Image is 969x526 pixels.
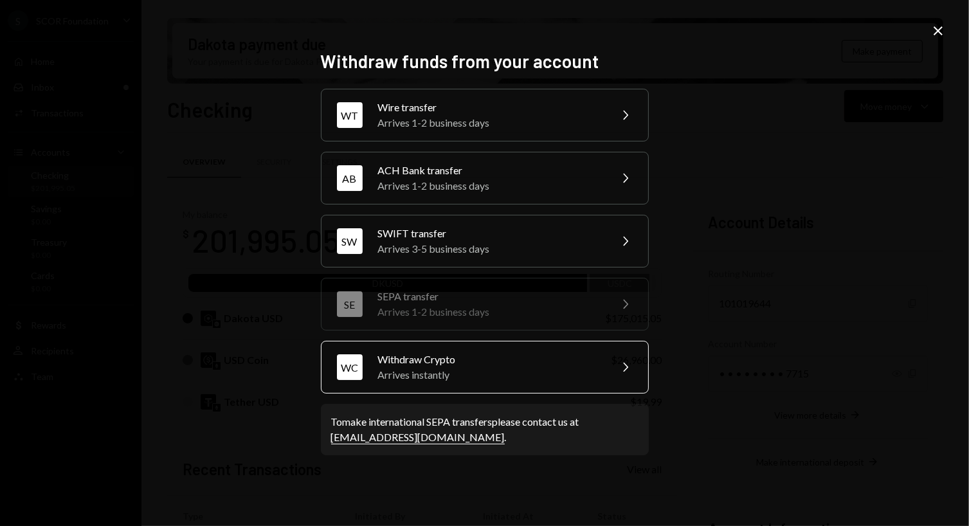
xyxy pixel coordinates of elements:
[337,228,363,254] div: SW
[378,163,602,178] div: ACH Bank transfer
[331,414,638,445] div: To make international SEPA transfers please contact us at .
[378,115,602,131] div: Arrives 1-2 business days
[321,278,649,331] button: SESEPA transferArrives 1-2 business days
[321,215,649,268] button: SWSWIFT transferArrives 3-5 business days
[337,354,363,380] div: WC
[378,367,602,383] div: Arrives instantly
[378,289,602,304] div: SEPA transfer
[321,49,649,74] h2: Withdraw funds from your account
[378,241,602,257] div: Arrives 3-5 business days
[378,100,602,115] div: Wire transfer
[378,304,602,320] div: Arrives 1-2 business days
[321,89,649,141] button: WTWire transferArrives 1-2 business days
[331,431,505,444] a: [EMAIL_ADDRESS][DOMAIN_NAME]
[378,226,602,241] div: SWIFT transfer
[337,291,363,317] div: SE
[321,341,649,394] button: WCWithdraw CryptoArrives instantly
[378,178,602,194] div: Arrives 1-2 business days
[321,152,649,204] button: ABACH Bank transferArrives 1-2 business days
[337,165,363,191] div: AB
[337,102,363,128] div: WT
[378,352,602,367] div: Withdraw Crypto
